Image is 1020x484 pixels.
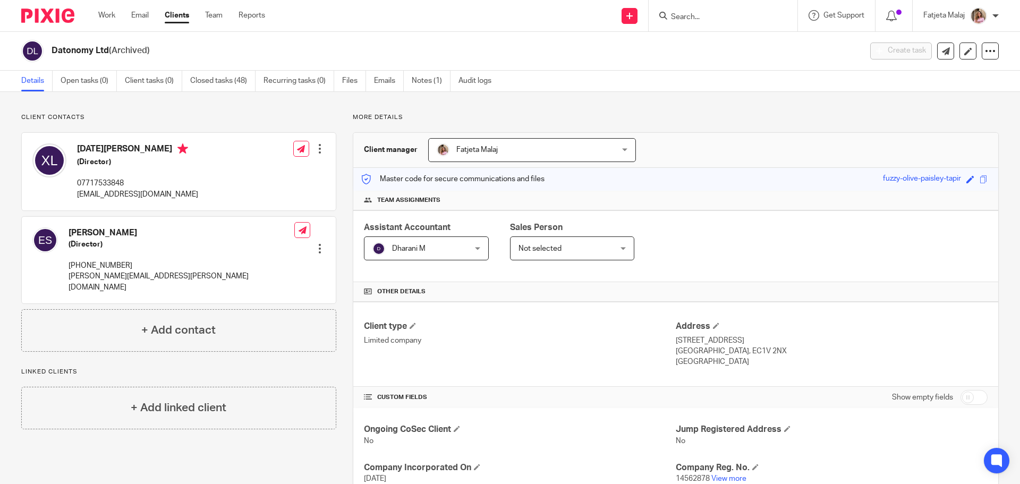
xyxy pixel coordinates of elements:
[69,260,294,271] p: [PHONE_NUMBER]
[190,71,256,91] a: Closed tasks (48)
[32,227,58,253] img: svg%3E
[21,40,44,62] img: svg%3E
[670,13,766,22] input: Search
[676,335,988,346] p: [STREET_ADDRESS]
[21,71,53,91] a: Details
[883,173,961,185] div: fuzzy-olive-paisley-tapir
[69,271,294,293] p: [PERSON_NAME][EMAIL_ADDRESS][PERSON_NAME][DOMAIN_NAME]
[239,10,265,21] a: Reports
[364,335,676,346] p: Limited company
[377,196,440,205] span: Team assignments
[923,10,965,21] p: Fatjeta Malaj
[353,113,999,122] p: More details
[372,242,385,255] img: svg%3E
[364,424,676,435] h4: Ongoing CoSec Client
[364,437,373,445] span: No
[823,12,864,19] span: Get Support
[970,7,987,24] img: MicrosoftTeams-image%20(5).png
[711,475,746,482] a: View more
[364,321,676,332] h4: Client type
[412,71,450,91] a: Notes (1)
[892,392,953,403] label: Show empty fields
[676,346,988,356] p: [GEOGRAPHIC_DATA], EC1V 2NX
[364,393,676,402] h4: CUSTOM FIELDS
[77,157,198,167] h5: (Director)
[131,400,226,416] h4: + Add linked client
[109,46,150,55] span: (Archived)
[518,245,562,252] span: Not selected
[377,287,426,296] span: Other details
[342,71,366,91] a: Files
[131,10,149,21] a: Email
[364,462,676,473] h4: Company Incorporated On
[676,462,988,473] h4: Company Reg. No.
[676,424,988,435] h4: Jump Registered Address
[125,71,182,91] a: Client tasks (0)
[141,322,216,338] h4: + Add contact
[510,223,563,232] span: Sales Person
[870,43,932,60] button: Create task
[69,227,294,239] h4: [PERSON_NAME]
[374,71,404,91] a: Emails
[32,143,66,177] img: svg%3E
[69,239,294,250] h5: (Director)
[458,71,499,91] a: Audit logs
[77,189,198,200] p: [EMAIL_ADDRESS][DOMAIN_NAME]
[21,368,336,376] p: Linked clients
[21,9,74,23] img: Pixie
[77,178,198,189] p: 07717533848
[21,113,336,122] p: Client contacts
[364,475,386,482] span: [DATE]
[177,143,188,154] i: Primary
[676,356,988,367] p: [GEOGRAPHIC_DATA]
[61,71,117,91] a: Open tasks (0)
[364,223,450,232] span: Assistant Accountant
[77,143,198,157] h4: [DATE][PERSON_NAME]
[676,321,988,332] h4: Address
[676,475,710,482] span: 14562878
[437,143,449,156] img: MicrosoftTeams-image%20(5).png
[52,45,694,56] h2: Datonomy Ltd
[364,145,418,155] h3: Client manager
[456,146,498,154] span: Fatjeta Malaj
[361,174,545,184] p: Master code for secure communications and files
[392,245,426,252] span: Dharani M
[263,71,334,91] a: Recurring tasks (0)
[676,437,685,445] span: No
[98,10,115,21] a: Work
[205,10,223,21] a: Team
[165,10,189,21] a: Clients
